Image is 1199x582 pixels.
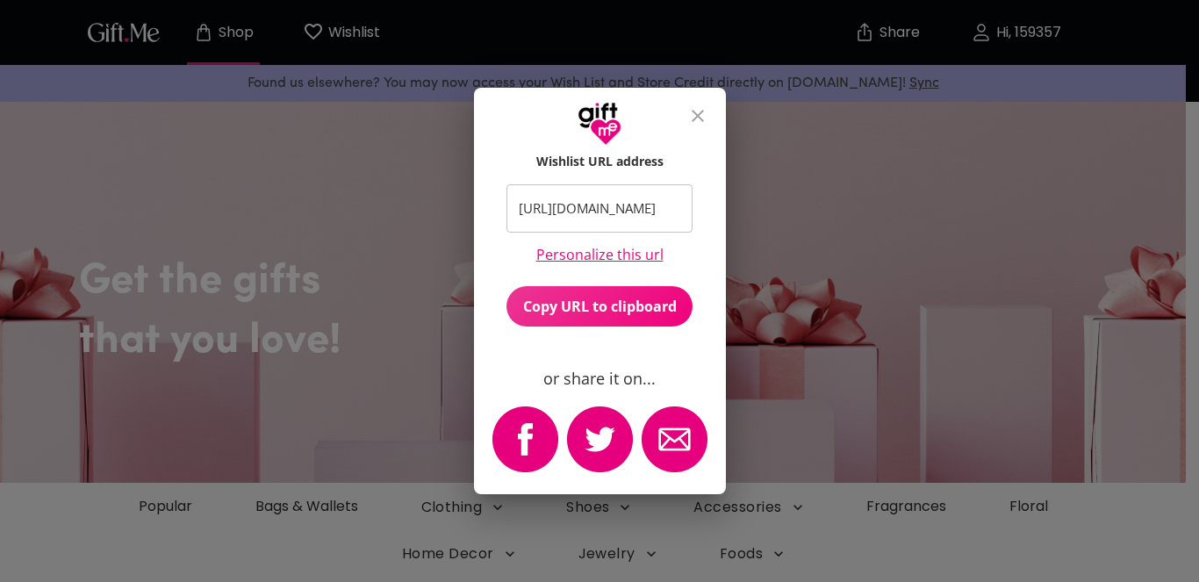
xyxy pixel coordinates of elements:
[488,402,563,480] button: facebook
[492,406,558,472] img: Share with Facebook
[536,247,664,263] a: Personalize this url
[567,406,633,472] img: Share with Twitter
[536,153,664,170] h6: Wishlist URL address
[563,402,637,480] button: twitter
[506,297,693,316] span: Copy URL to clipboard
[642,406,707,472] img: Share with Email
[637,402,712,480] button: email
[677,95,719,137] button: close
[506,286,693,327] button: Copy URL to clipboard
[578,102,621,146] img: GiftMe Logo
[543,369,656,388] p: or share it on...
